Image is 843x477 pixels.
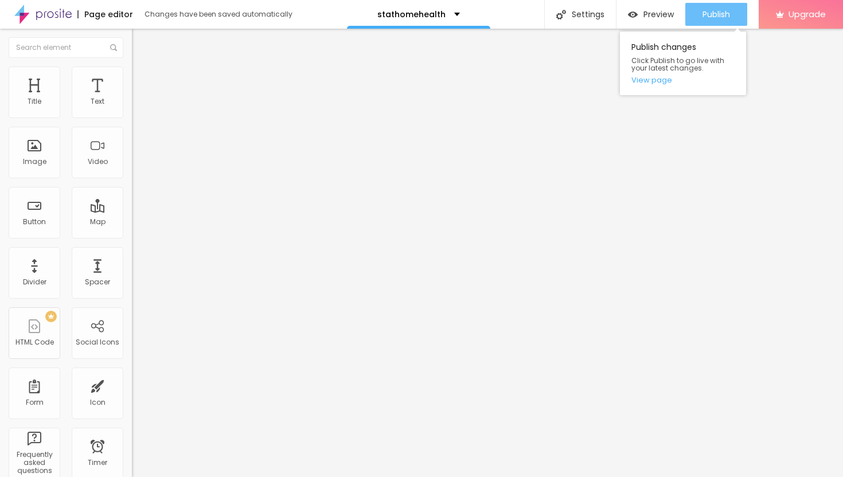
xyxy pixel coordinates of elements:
[11,451,57,475] div: Frequently asked questions
[702,10,730,19] span: Publish
[132,29,843,477] iframe: Editor
[28,97,41,105] div: Title
[631,76,735,84] a: View page
[23,218,46,226] div: Button
[23,158,46,166] div: Image
[85,278,110,286] div: Spacer
[23,278,46,286] div: Divider
[631,57,735,72] span: Click Publish to go live with your latest changes.
[9,37,123,58] input: Search element
[26,398,44,406] div: Form
[15,338,54,346] div: HTML Code
[76,338,119,346] div: Social Icons
[77,10,133,18] div: Page editor
[620,32,746,95] div: Publish changes
[616,3,685,26] button: Preview
[90,398,106,406] div: Icon
[643,10,674,19] span: Preview
[145,11,292,18] div: Changes have been saved automatically
[88,459,107,467] div: Timer
[90,218,106,226] div: Map
[556,10,566,19] img: Icone
[110,44,117,51] img: Icone
[789,9,826,19] span: Upgrade
[91,97,104,105] div: Text
[628,10,638,19] img: view-1.svg
[88,158,108,166] div: Video
[377,10,446,18] p: stathomehealth
[685,3,747,26] button: Publish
